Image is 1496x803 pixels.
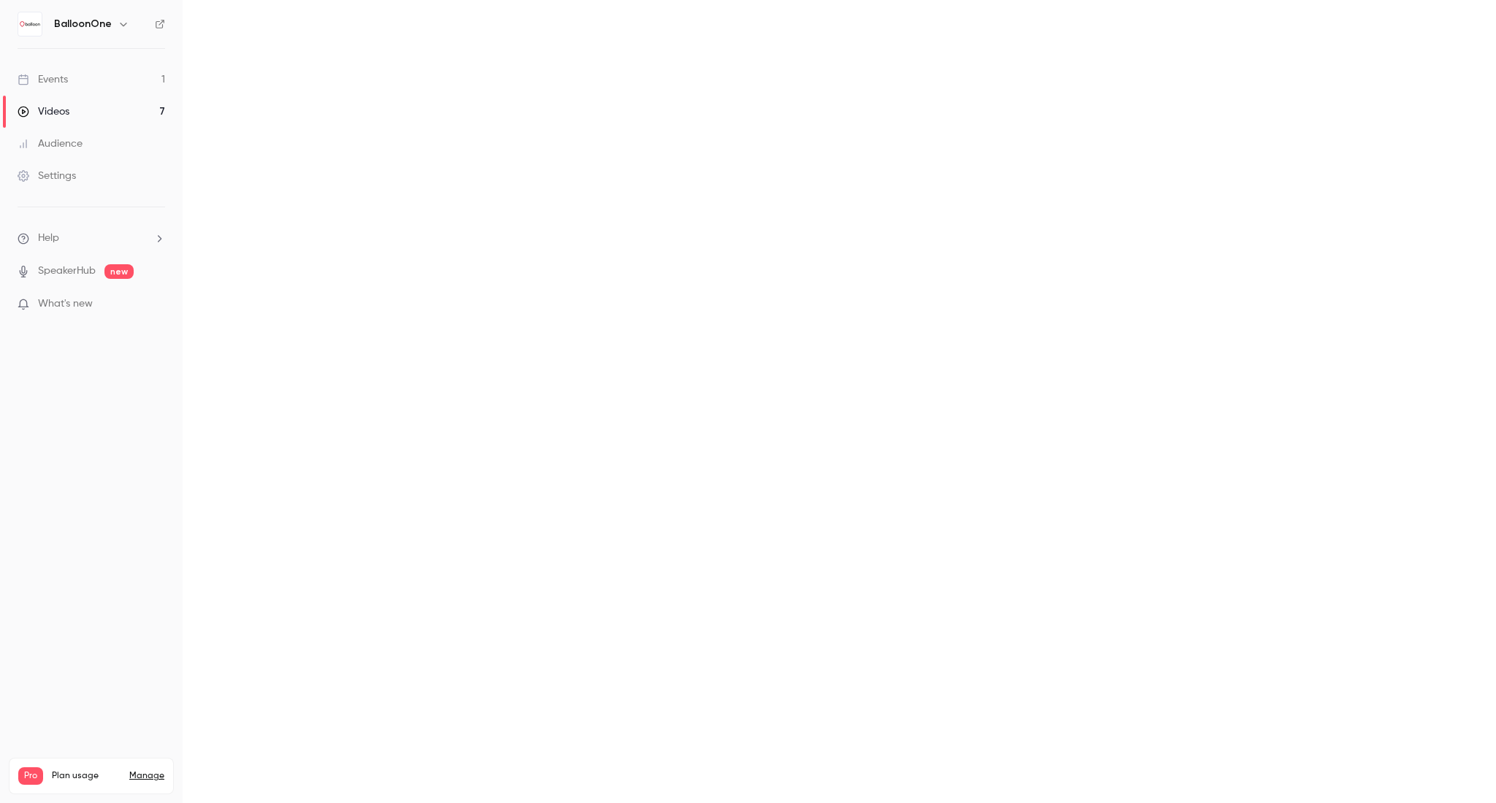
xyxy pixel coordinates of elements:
[18,137,83,151] div: Audience
[18,72,68,87] div: Events
[129,770,164,782] a: Manage
[18,169,76,183] div: Settings
[18,12,42,36] img: BalloonOne
[18,767,43,785] span: Pro
[104,264,134,279] span: new
[18,231,165,246] li: help-dropdown-opener
[52,770,121,782] span: Plan usage
[54,17,112,31] h6: BalloonOne
[38,231,59,246] span: Help
[38,264,96,279] a: SpeakerHub
[38,296,93,312] span: What's new
[18,104,69,119] div: Videos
